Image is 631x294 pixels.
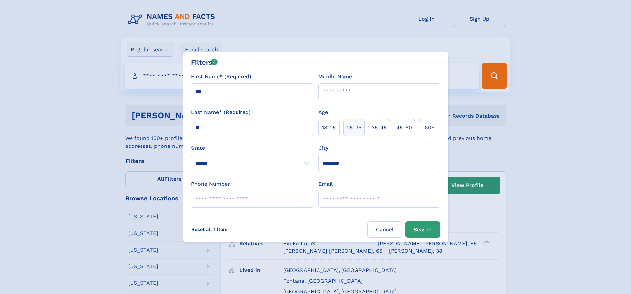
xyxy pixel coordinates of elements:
[191,73,251,81] label: First Name* (Required)
[187,221,232,237] label: Reset all filters
[318,144,328,152] label: City
[322,124,336,132] span: 18‑25
[425,124,435,132] span: 60+
[318,180,333,188] label: Email
[396,124,412,132] span: 45‑60
[367,221,402,238] label: Cancel
[191,57,218,67] div: Filters
[372,124,387,132] span: 35‑45
[318,108,328,116] label: Age
[191,180,230,188] label: Phone Number
[405,221,440,238] button: Search
[347,124,361,132] span: 25‑35
[191,144,313,152] label: State
[318,73,352,81] label: Middle Name
[191,108,251,116] label: Last Name* (Required)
